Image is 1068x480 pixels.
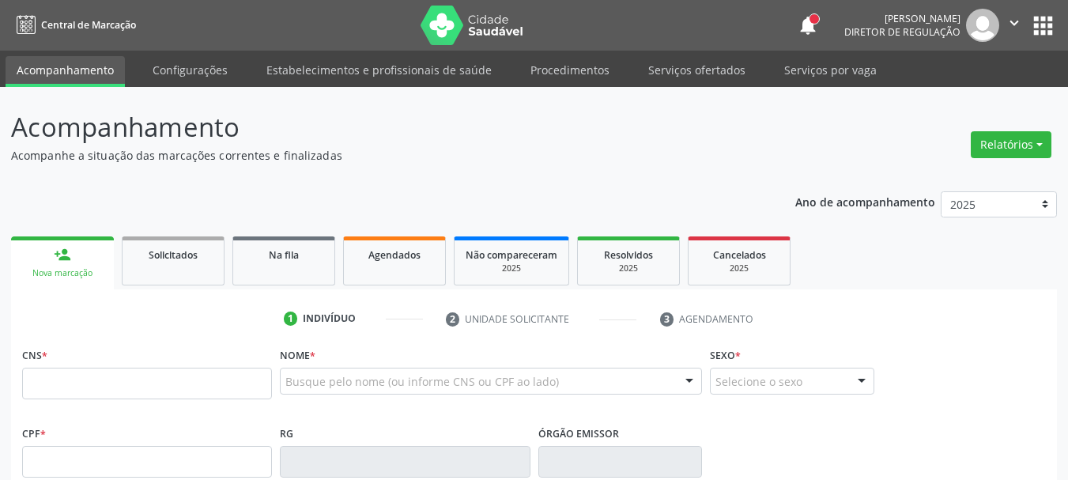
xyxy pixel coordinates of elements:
p: Ano de acompanhamento [795,191,935,211]
button: notifications [797,14,819,36]
span: Na fila [269,248,299,262]
div: Nova marcação [22,267,103,279]
span: Diretor de regulação [844,25,960,39]
a: Acompanhamento [6,56,125,87]
img: img [966,9,999,42]
a: Serviços por vaga [773,56,888,84]
i:  [1006,14,1023,32]
div: 1 [284,312,298,326]
a: Serviços ofertados [637,56,757,84]
div: 2025 [700,263,779,274]
button: apps [1029,12,1057,40]
button: Relatórios [971,131,1051,158]
span: Resolvidos [604,248,653,262]
span: Não compareceram [466,248,557,262]
label: Órgão emissor [538,421,619,446]
div: 2025 [589,263,668,274]
span: Agendados [368,248,421,262]
p: Acompanhe a situação das marcações correntes e finalizadas [11,147,743,164]
a: Estabelecimentos e profissionais de saúde [255,56,503,84]
div: person_add [54,246,71,263]
div: 2025 [466,263,557,274]
button:  [999,9,1029,42]
a: Configurações [142,56,239,84]
span: Cancelados [713,248,766,262]
div: [PERSON_NAME] [844,12,960,25]
span: Selecione o sexo [715,373,802,390]
span: Central de Marcação [41,18,136,32]
span: Busque pelo nome (ou informe CNS ou CPF ao lado) [285,373,559,390]
a: Procedimentos [519,56,621,84]
span: Solicitados [149,248,198,262]
a: Central de Marcação [11,12,136,38]
label: Sexo [710,343,741,368]
label: RG [280,421,293,446]
label: CNS [22,343,47,368]
div: Indivíduo [303,312,356,326]
p: Acompanhamento [11,108,743,147]
label: Nome [280,343,315,368]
